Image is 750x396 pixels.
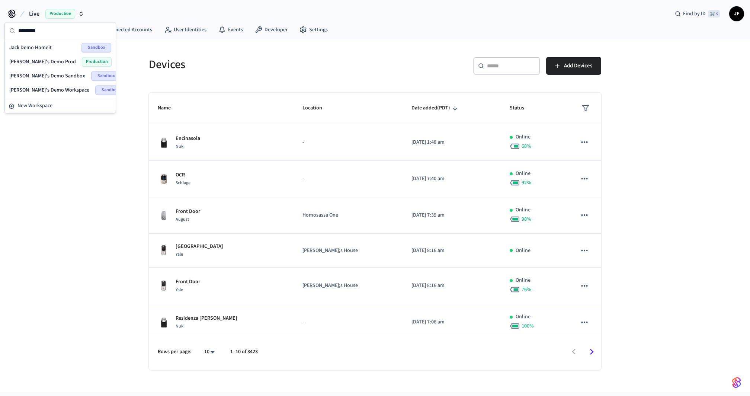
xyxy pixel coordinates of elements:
[158,173,170,185] img: Schlage Sense Smart Deadbolt with Camelot Trim, Front
[302,282,394,290] p: [PERSON_NAME];s House
[411,247,492,255] p: [DATE] 8:16 am
[516,170,531,178] p: Online
[158,23,212,36] a: User Identities
[669,7,726,20] div: Find by ID⌘ K
[522,179,531,186] span: 92 %
[522,286,531,293] span: 76 %
[176,180,190,186] span: Schlage
[17,102,52,110] span: New Workspace
[176,287,183,293] span: Yale
[9,72,85,80] span: [PERSON_NAME]'s Demo Sandbox
[158,280,170,292] img: Yale Assure Touchscreen Wifi Smart Lock, Satin Nickel, Front
[411,102,460,114] span: Date added(PDT)
[176,143,185,150] span: Nuki
[302,175,394,183] p: -
[176,314,237,322] p: Residenza [PERSON_NAME]
[81,43,111,52] span: Sandbox
[82,57,112,67] span: Production
[411,282,492,290] p: [DATE] 8:16 am
[583,343,600,361] button: Go to next page
[708,10,720,17] span: ⌘ K
[729,6,744,21] button: JF
[45,9,75,19] span: Production
[158,348,192,356] p: Rows per page:
[176,171,190,179] p: OCR
[91,23,158,36] a: Connected Accounts
[683,10,706,17] span: Find by ID
[201,346,218,357] div: 10
[176,243,223,250] p: [GEOGRAPHIC_DATA]
[230,348,258,356] p: 1–10 of 3423
[158,245,170,256] img: Yale Assure Touchscreen Wifi Smart Lock, Satin Nickel, Front
[516,313,531,321] p: Online
[29,9,39,18] span: Live
[516,277,531,284] p: Online
[158,316,170,328] img: Nuki Smart Lock 3.0 Pro Black, Front
[9,44,52,51] span: Jack Demo Homeit
[411,175,492,183] p: [DATE] 7:40 am
[176,135,200,143] p: Encinasola
[158,102,180,114] span: Name
[730,7,743,20] span: JF
[158,210,170,221] img: August Wifi Smart Lock 3rd Gen, Silver, Front
[522,322,534,330] span: 100 %
[302,318,394,326] p: -
[411,318,492,326] p: [DATE] 7:06 am
[176,278,200,286] p: Front Door
[176,323,185,329] span: Nuki
[6,100,115,112] button: New Workspace
[564,61,592,71] span: Add Devices
[411,211,492,219] p: [DATE] 7:39 am
[176,216,189,223] span: August
[249,23,294,36] a: Developer
[176,208,200,215] p: Front Door
[9,58,76,66] span: [PERSON_NAME]'s Demo Prod
[302,247,394,255] p: [PERSON_NAME];s House
[522,143,531,150] span: 68 %
[522,215,531,223] span: 98 %
[9,86,89,94] span: [PERSON_NAME]'s Demo Workspace
[546,57,601,75] button: Add Devices
[5,39,116,99] div: Suggestions
[302,138,394,146] p: -
[732,377,741,389] img: SeamLogoGradient.69752ec5.svg
[91,71,121,81] span: Sandbox
[411,138,492,146] p: [DATE] 1:48 am
[516,206,531,214] p: Online
[149,57,371,72] h5: Devices
[176,251,183,258] span: Yale
[516,247,531,255] p: Online
[302,211,394,219] p: Homosassa One
[294,23,334,36] a: Settings
[95,85,125,95] span: Sandbox
[516,133,531,141] p: Online
[302,102,332,114] span: Location
[212,23,249,36] a: Events
[158,137,170,148] img: Nuki Smart Lock 3.0 Pro Black, Front
[510,102,534,114] span: Status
